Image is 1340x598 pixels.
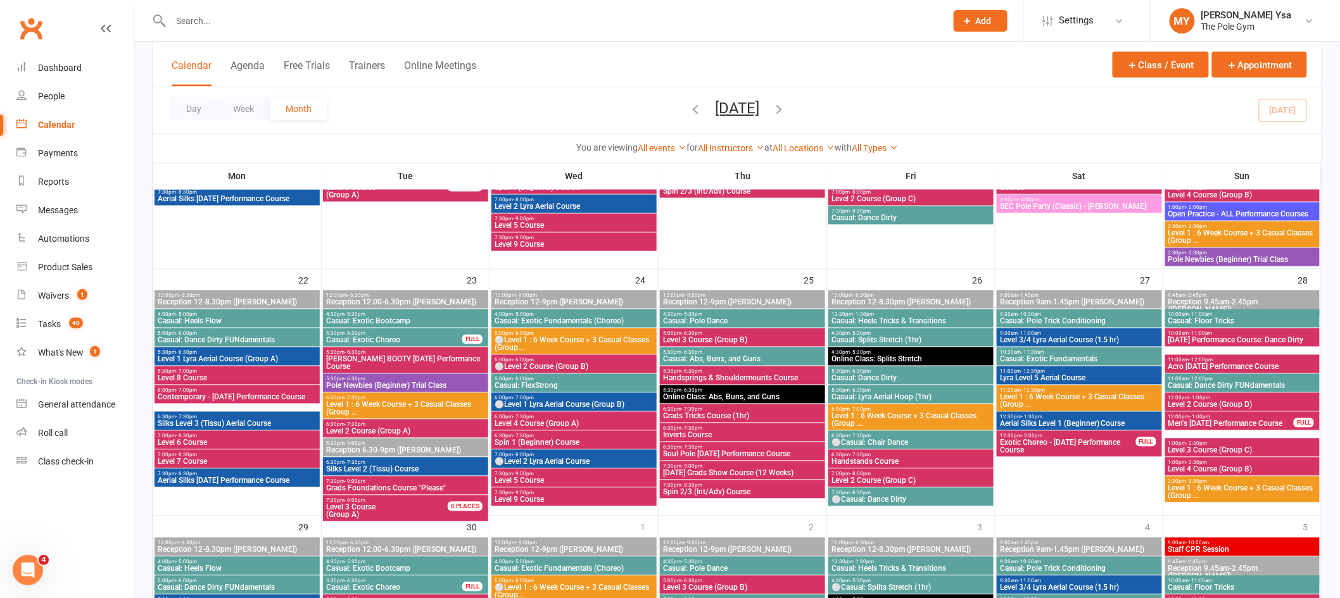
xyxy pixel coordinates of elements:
span: - 7:00pm [513,396,534,401]
a: Roll call [16,419,134,447]
div: [PERSON_NAME] Ysa [1201,9,1292,21]
span: 10:00am [1168,331,1317,337]
span: - 2:00pm [1021,433,1042,439]
span: 5:30pm [326,350,486,356]
button: Week [217,97,270,120]
span: Level 1 : 6 Week Course + 3 Casual Classes (Group ... [1168,230,1317,245]
span: 1 [77,289,87,300]
span: 4 [39,555,49,565]
span: 7:00pm [494,452,654,458]
span: - 12:00pm [1189,358,1213,363]
span: - 9:00pm [344,441,365,447]
span: 5:30pm [326,377,486,382]
span: - 8:30pm [176,190,197,196]
span: Casual: Floor Tricks [1168,318,1317,325]
span: - 6:30pm [850,388,871,394]
span: ⚪Casual: Chair Dance [831,439,991,447]
span: - 6:30pm [348,293,369,299]
a: Dashboard [16,54,134,82]
span: - 8:30pm [850,209,871,215]
span: - 12:00pm [1189,377,1213,382]
span: 5:00pm [662,331,823,337]
span: - 12:30pm [1021,369,1045,375]
div: Class check-in [38,456,94,466]
div: Dashboard [38,63,82,73]
span: 7:00pm [494,197,654,203]
span: 12:00pm [1168,396,1317,401]
span: - 8:00pm [513,197,534,203]
a: All Instructors [698,144,764,154]
span: Casual: Dance Dirty FUNdamentals [1168,382,1317,390]
span: - 7:30pm [681,445,702,451]
span: 5:30pm [662,369,823,375]
div: Roll call [38,428,68,438]
div: 22 [298,270,321,290]
span: 1:00pm [1168,460,1317,466]
span: Level 1 : 6 Week Course + 3 Casual Classes (Group ... [326,401,486,416]
span: Level 1 Lyra Aerial Course (Group A) [157,356,317,363]
span: 7:00pm [157,433,317,439]
span: ⚪Level 1 : 6 Week Course + 3 Casual Classes (Group... [494,337,654,352]
span: Level 2 Course (Group C) [831,196,991,203]
span: - 5:00pm [176,312,197,318]
a: General attendance kiosk mode [16,390,134,419]
span: 6:00pm [494,414,654,420]
div: Waivers [38,290,69,301]
span: - 7:00pm [176,388,197,394]
a: What's New1 [16,339,134,367]
span: - 7:30pm [681,407,702,413]
span: Casual: FlexStrong [494,382,654,390]
span: 12:00pm [494,293,654,299]
span: Casual: Heels Flow [157,318,317,325]
span: 40 [69,318,83,328]
span: (Group A) [326,184,463,199]
button: Month [270,97,327,120]
strong: for [686,143,698,153]
span: 4:00pm [494,312,654,318]
span: Acro [DATE] Performance Course [1168,363,1317,371]
span: - 6:30pm [681,388,702,394]
span: 7:30pm [494,235,654,241]
span: 1:00pm [1168,441,1317,447]
div: 23 [467,270,490,290]
span: 6:30pm [326,441,486,447]
span: Grads Tricks Course (1hr) [662,413,823,420]
span: Casual: Dance Dirty [831,215,991,222]
span: - 1:30pm [1021,414,1042,420]
span: Level 1 : 6 Week Course + 3 Casual Classes (Group ... [831,413,991,428]
span: 11:00am [1168,358,1317,363]
span: Aerial Silks [DATE] Performance Course [157,196,317,203]
span: Silks Level 2 (Tissu) Course [326,466,486,473]
span: - 7:30pm [513,433,534,439]
span: 9:00am [999,293,1160,299]
div: 27 [1141,270,1163,290]
div: 26 [972,270,995,290]
span: Pole Newbies (Beginner) Trial Class [1168,256,1317,264]
span: Level 9 Course [494,241,654,249]
span: Reception 12-9pm ([PERSON_NAME]) [662,299,823,306]
span: - 7:00pm [850,407,871,413]
span: 10:00am [1168,312,1317,318]
span: 6:30pm [157,414,317,420]
span: 5:00pm [157,331,317,337]
span: 2:30pm [1168,251,1317,256]
span: Aerial Silks Level 1 (Beginner) Course [999,420,1160,428]
span: SEC Pole Party (Classic) - [PERSON_NAME] [999,203,1160,211]
span: Silks Level 3 (Tissu) Aerial Course [157,420,317,428]
span: - 11:00am [1018,331,1041,337]
span: - 8:30pm [853,293,874,299]
span: - 3:30pm [1187,224,1208,230]
span: - 1:30pm [853,312,874,318]
span: 6:30pm [831,452,991,458]
a: Tasks 40 [16,310,134,339]
span: Level 4 Course (Group B) [1168,192,1317,199]
span: Casual: Pole Dance [662,318,823,325]
span: 5:30pm [662,350,823,356]
span: 5:30pm [831,388,991,394]
strong: with [835,143,852,153]
span: Exotic Choreo - [DATE] Performance Course [999,439,1137,454]
span: 7:00pm [831,190,991,196]
span: Casual: Dance Dirty FUNdamentals [157,337,317,344]
button: Add [954,10,1008,32]
span: 4:30pm [831,331,991,337]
